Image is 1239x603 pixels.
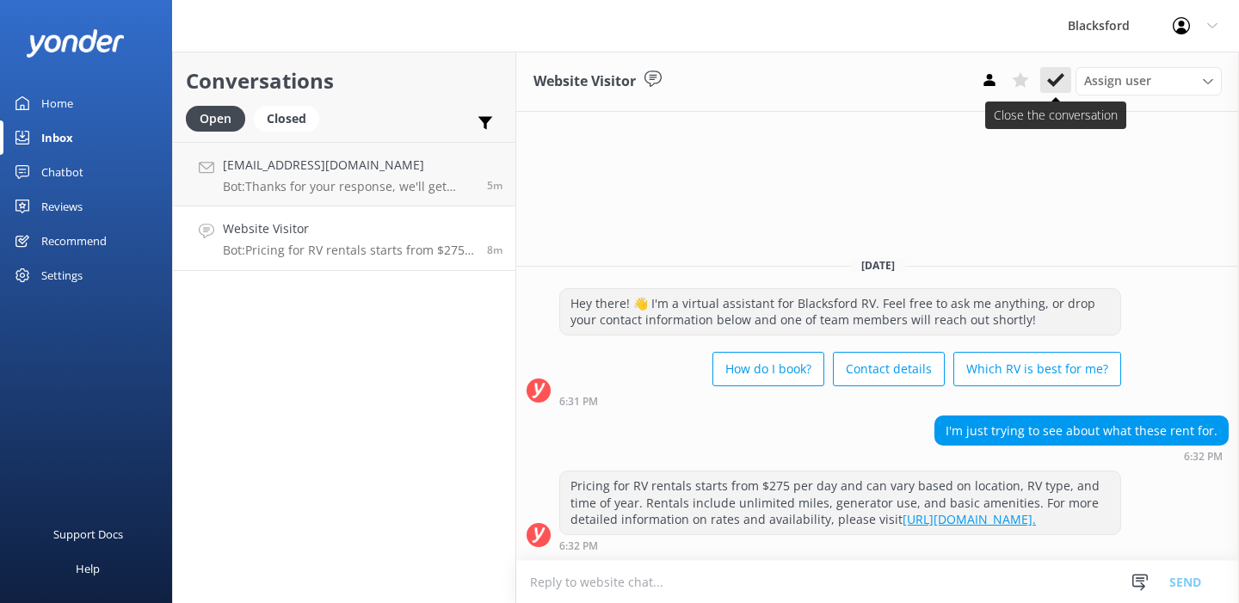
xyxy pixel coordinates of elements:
span: Assign user [1084,71,1151,90]
button: How do I book? [712,352,824,386]
button: Which RV is best for me? [953,352,1121,386]
div: I'm just trying to see about what these rent for. [935,416,1228,446]
span: Sep 08 2025 06:32pm (UTC -06:00) America/Chihuahua [487,243,502,257]
div: Sep 08 2025 06:31pm (UTC -06:00) America/Chihuahua [559,395,1121,407]
div: Inbox [41,120,73,155]
a: Open [186,108,254,127]
span: [DATE] [851,258,905,273]
a: [EMAIL_ADDRESS][DOMAIN_NAME]Bot:Thanks for your response, we'll get back to you as soon as we can... [173,142,515,206]
div: Help [76,551,100,586]
h2: Conversations [186,65,502,97]
span: Sep 08 2025 06:34pm (UTC -06:00) America/Chihuahua [487,178,502,193]
div: Sep 08 2025 06:32pm (UTC -06:00) America/Chihuahua [934,450,1229,462]
img: yonder-white-logo.png [26,29,125,58]
a: Closed [254,108,328,127]
strong: 6:31 PM [559,397,598,407]
div: Sep 08 2025 06:32pm (UTC -06:00) America/Chihuahua [559,539,1121,551]
div: Home [41,86,73,120]
div: Support Docs [53,517,123,551]
div: Recommend [41,224,107,258]
strong: 6:32 PM [1184,452,1223,462]
div: Reviews [41,189,83,224]
div: Open [186,106,245,132]
div: Pricing for RV rentals starts from $275 per day and can vary based on location, RV type, and time... [560,471,1120,534]
p: Bot: Thanks for your response, we'll get back to you as soon as we can during opening hours. [223,179,474,194]
p: Bot: Pricing for RV rentals starts from $275 per day and can vary based on location, RV type, and... [223,243,474,258]
h3: Website Visitor [533,71,636,93]
h4: Website Visitor [223,219,474,238]
div: Settings [41,258,83,292]
div: Chatbot [41,155,83,189]
div: Closed [254,106,319,132]
a: Website VisitorBot:Pricing for RV rentals starts from $275 per day and can vary based on location... [173,206,515,271]
div: Hey there! 👋 I'm a virtual assistant for Blacksford RV. Feel free to ask me anything, or drop you... [560,289,1120,335]
button: Contact details [833,352,945,386]
strong: 6:32 PM [559,541,598,551]
div: Assign User [1076,67,1222,95]
a: [URL][DOMAIN_NAME]. [903,511,1036,527]
h4: [EMAIL_ADDRESS][DOMAIN_NAME] [223,156,474,175]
